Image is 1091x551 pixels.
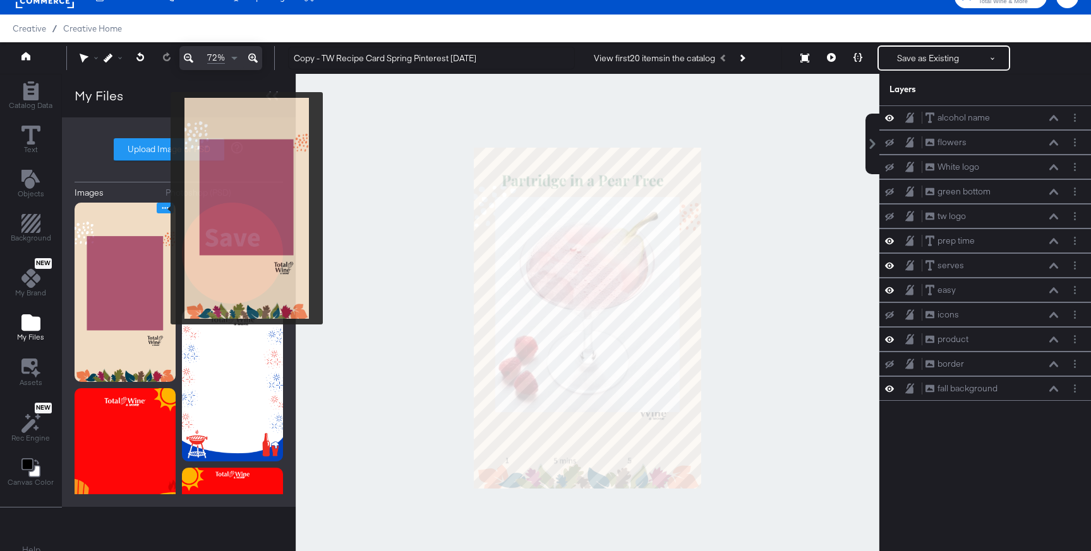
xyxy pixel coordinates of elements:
[8,477,54,487] span: Canvas Color
[879,228,1091,253] div: prep timeLayer Options
[15,288,46,298] span: My Brand
[925,357,965,370] button: border
[937,186,991,198] div: green bottom
[1068,210,1082,223] button: Layer Options
[13,23,46,33] span: Creative
[937,333,968,345] div: product
[1068,308,1082,321] button: Layer Options
[3,211,59,247] button: Add Rectangle
[1068,382,1082,395] button: Layer Options
[925,283,956,297] button: easy
[879,253,1091,278] div: servesLayer Options
[4,400,57,447] button: NewRec Engine
[937,136,967,148] div: flowers
[937,309,959,321] div: icons
[937,382,998,394] div: fall background
[879,179,1091,204] div: green bottomLayer Options
[879,278,1091,302] div: easyLayer Options
[1068,333,1082,346] button: Layer Options
[14,122,48,158] button: Text
[879,105,1091,130] div: alcohol nameLayer Options
[879,47,977,69] button: Save as Existing
[166,187,284,199] button: Photoshop (PSD)
[1068,136,1082,149] button: Layer Options
[937,284,956,296] div: easy
[925,382,998,395] button: fall background
[937,161,979,173] div: White logo
[925,234,975,247] button: prep time
[9,100,52,110] span: Catalog Data
[8,256,54,302] button: NewMy Brand
[1068,234,1082,247] button: Layer Options
[733,47,750,69] button: Next Product
[925,210,967,223] button: tw logo
[46,23,63,33] span: /
[879,352,1091,376] div: borderLayer Options
[925,259,965,272] button: serves
[925,136,967,149] button: flowers
[925,333,969,346] button: product
[35,259,52,268] span: New
[925,160,980,174] button: White logo
[925,308,960,321] button: icons
[879,204,1091,228] div: tw logoLayer Options
[24,145,38,155] span: Text
[35,404,52,412] span: New
[63,23,122,33] a: Creative Home
[1068,111,1082,124] button: Layer Options
[1068,160,1082,174] button: Layer Options
[879,130,1091,155] div: flowersLayer Options
[1,78,60,114] button: Add Rectangle
[18,189,44,199] span: Objects
[925,111,991,124] button: alcohol name
[937,210,966,222] div: tw logo
[937,235,975,247] div: prep time
[9,311,52,347] button: Add Files
[17,332,44,342] span: My Files
[925,185,991,198] button: green bottom
[937,112,990,124] div: alcohol name
[12,355,50,391] button: Assets
[879,327,1091,352] div: productLayer Options
[75,86,123,105] div: My Files
[1068,357,1082,370] button: Layer Options
[594,52,715,64] div: View first 20 items in the catalog
[879,155,1091,179] div: White logoLayer Options
[10,167,52,203] button: Add Text
[937,259,964,271] div: serves
[879,302,1091,327] div: iconsLayer Options
[1068,185,1082,198] button: Layer Options
[1068,259,1082,272] button: Layer Options
[889,83,1018,95] div: Layers
[11,433,50,443] span: Rec Engine
[207,52,225,64] span: 72%
[879,376,1091,401] div: fall backgroundLayer Options
[11,233,51,243] span: Background
[166,187,231,199] div: Photoshop (PSD)
[937,358,964,370] div: border
[75,187,156,199] button: Images
[75,187,104,199] div: Images
[157,203,174,213] button: Image Options
[20,377,42,388] span: Assets
[1068,283,1082,297] button: Layer Options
